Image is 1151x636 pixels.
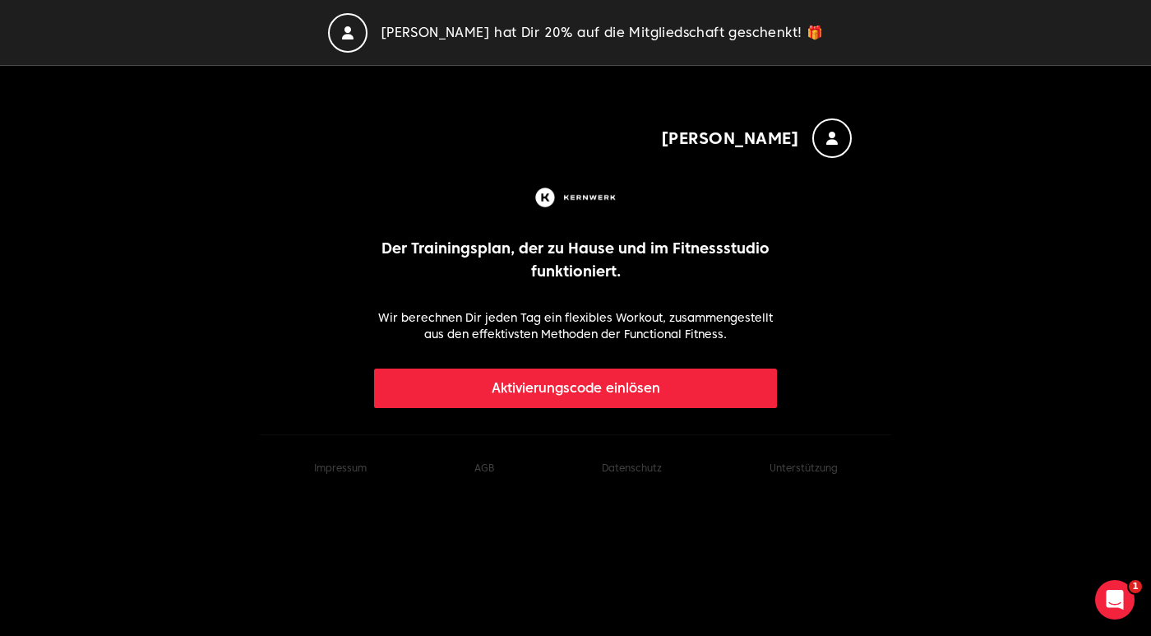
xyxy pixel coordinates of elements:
[381,25,823,40] font: [PERSON_NAME] hat Dir 20% auf die Mitgliedschaft geschenkt! 🎁
[770,462,838,474] font: Unterstützung
[374,369,778,408] button: Aktivierungscode einlösen
[492,380,660,396] font: Aktivierungscode einlösen
[661,128,800,148] font: [PERSON_NAME]
[602,462,662,474] a: Datenschutz
[474,462,494,474] a: AGB
[661,118,853,158] button: [PERSON_NAME]
[381,239,770,280] font: Der Trainingsplan, der zu Hause und im Fitnessstudio funktioniert.
[770,462,838,475] button: Unterstützung
[532,184,619,211] img: Kernwerk®
[1095,580,1135,620] iframe: Intercom-Live-Chat
[1132,581,1139,592] font: 1
[314,462,367,474] a: Impressum
[378,311,773,341] font: Wir berechnen Dir jeden Tag ein flexibles Workout, zusammengestellt aus den effektivsten Methoden...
